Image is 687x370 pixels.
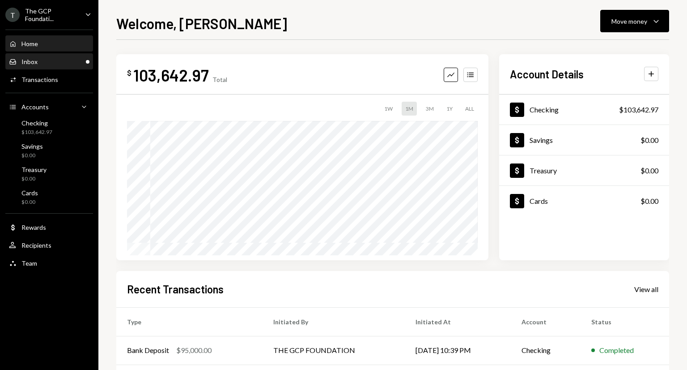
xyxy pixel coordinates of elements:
[530,105,559,114] div: Checking
[21,142,43,150] div: Savings
[600,10,669,32] button: Move money
[21,76,58,83] div: Transactions
[212,76,227,83] div: Total
[530,166,557,175] div: Treasury
[116,307,263,336] th: Type
[263,336,405,365] td: THE GCP FOUNDATION
[21,103,49,111] div: Accounts
[21,259,37,267] div: Team
[581,307,669,336] th: Status
[5,8,20,22] div: T
[5,99,93,115] a: Accounts
[510,67,584,82] h2: Account Details
[5,71,93,87] a: Transactions
[5,140,93,161] a: Savings$0.00
[402,102,417,116] div: 1M
[405,307,511,336] th: Initiated At
[499,155,669,185] a: Treasury$0.00
[133,65,209,85] div: 103,642.97
[21,129,52,136] div: $103,642.97
[21,189,38,197] div: Cards
[511,307,581,336] th: Account
[405,336,511,365] td: [DATE] 10:39 PM
[21,166,47,173] div: Treasury
[127,345,169,356] div: Bank Deposit
[640,165,658,176] div: $0.00
[530,136,553,144] div: Savings
[611,17,647,26] div: Move money
[21,224,46,231] div: Rewards
[176,345,212,356] div: $95,000.00
[443,102,456,116] div: 1Y
[21,175,47,183] div: $0.00
[116,14,287,32] h1: Welcome, [PERSON_NAME]
[25,7,78,22] div: The GCP Foundati...
[5,186,93,208] a: Cards$0.00
[499,186,669,216] a: Cards$0.00
[634,284,658,294] a: View all
[511,336,581,365] td: Checking
[499,125,669,155] a: Savings$0.00
[5,237,93,253] a: Recipients
[5,53,93,69] a: Inbox
[21,58,38,65] div: Inbox
[21,241,51,249] div: Recipients
[263,307,405,336] th: Initiated By
[5,116,93,138] a: Checking$103,642.97
[21,198,38,206] div: $0.00
[530,197,548,205] div: Cards
[599,345,634,356] div: Completed
[640,135,658,146] div: $0.00
[127,282,224,297] h2: Recent Transactions
[462,102,478,116] div: ALL
[21,40,38,47] div: Home
[5,219,93,235] a: Rewards
[381,102,396,116] div: 1W
[127,69,131,77] div: $
[619,104,658,115] div: $103,642.97
[5,163,93,185] a: Treasury$0.00
[634,285,658,294] div: View all
[21,119,52,127] div: Checking
[21,152,43,159] div: $0.00
[422,102,437,116] div: 3M
[5,35,93,52] a: Home
[640,196,658,207] div: $0.00
[5,255,93,271] a: Team
[499,95,669,125] a: Checking$103,642.97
